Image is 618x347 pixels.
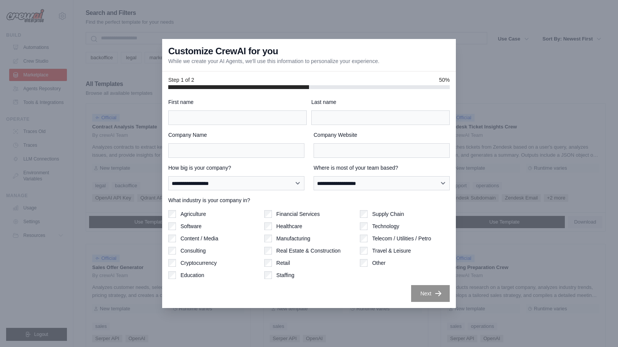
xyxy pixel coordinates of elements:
[372,222,399,230] label: Technology
[181,222,202,230] label: Software
[311,98,450,106] label: Last name
[276,222,302,230] label: Healthcare
[168,131,304,139] label: Company Name
[168,196,450,204] label: What industry is your company in?
[181,235,218,242] label: Content / Media
[314,131,450,139] label: Company Website
[168,76,194,84] span: Step 1 of 2
[181,210,206,218] label: Agriculture
[168,45,278,57] h3: Customize CrewAI for you
[168,164,304,172] label: How big is your company?
[181,247,206,255] label: Consulting
[181,259,217,267] label: Cryptocurrency
[276,247,341,255] label: Real Estate & Construction
[276,271,294,279] label: Staffing
[181,271,204,279] label: Education
[276,235,311,242] label: Manufacturing
[372,210,404,218] label: Supply Chain
[372,235,431,242] label: Telecom / Utilities / Petro
[276,259,290,267] label: Retail
[276,210,320,218] label: Financial Services
[168,57,379,65] p: While we create your AI Agents, we'll use this information to personalize your experience.
[314,164,450,172] label: Where is most of your team based?
[411,285,450,302] button: Next
[372,259,385,267] label: Other
[439,76,450,84] span: 50%
[372,247,411,255] label: Travel & Leisure
[168,98,307,106] label: First name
